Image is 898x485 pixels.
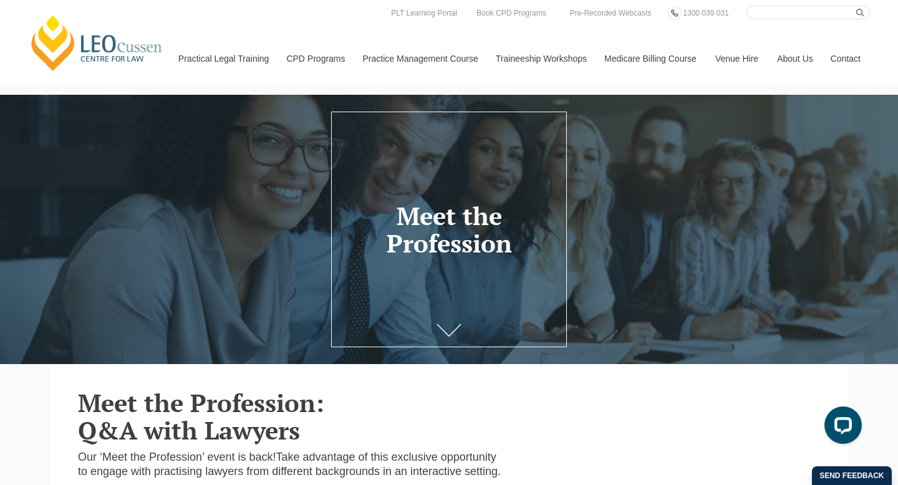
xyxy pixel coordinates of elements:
[486,32,595,85] a: Traineeship Workshops
[814,401,867,454] iframe: LiveChat chat widget
[683,9,728,17] span: 1300 039 031
[473,6,549,20] a: Book CPD Programs
[78,413,300,446] b: Q&A with Lawyers
[768,32,821,85] a: About Us
[78,451,501,478] span: Take advantage of this exclusive opportunity to engage with practising lawyers from different bac...
[595,32,706,85] a: Medicare Billing Course
[78,386,324,419] b: Meet the Profession:
[28,14,166,72] a: [PERSON_NAME] Centre for Law
[354,32,486,85] a: Practice Management Course
[567,6,655,20] a: Pre-Recorded Webcasts
[277,32,353,85] a: CPD Programs
[388,6,460,20] a: PLT Learning Portal
[341,202,557,257] h1: Meet the Profession
[680,6,731,20] a: 1300 039 031
[169,32,278,85] a: Practical Legal Training
[821,32,870,85] a: Contact
[706,32,768,85] a: Venue Hire
[78,451,276,463] span: Our ‘Meet the Profession’ event is back!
